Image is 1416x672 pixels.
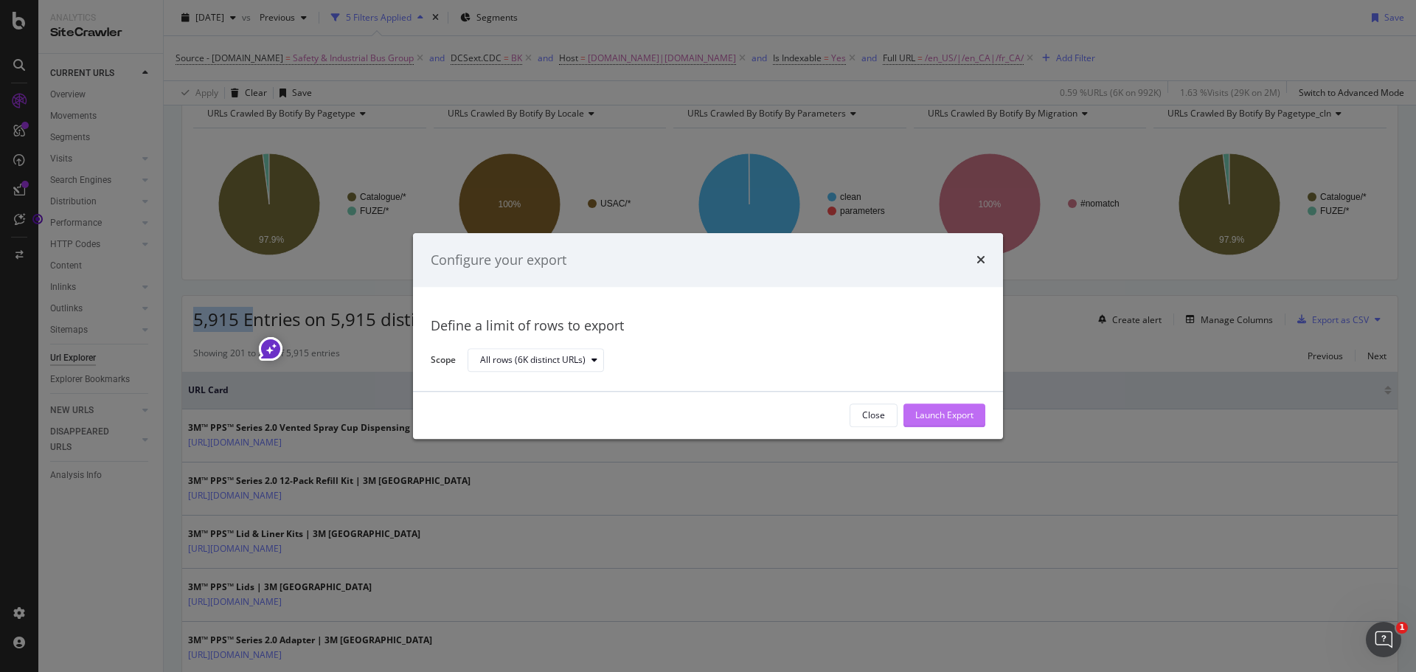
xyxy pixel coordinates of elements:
button: All rows (6K distinct URLs) [468,349,604,373]
div: Configure your export [431,251,566,270]
span: 1 [1396,622,1408,634]
div: times [976,251,985,270]
div: Close [862,409,885,422]
button: Launch Export [903,403,985,427]
button: Close [850,403,898,427]
label: Scope [431,353,456,370]
div: modal [413,233,1003,439]
iframe: Intercom live chat [1366,622,1401,657]
div: All rows (6K distinct URLs) [480,356,586,365]
div: Launch Export [915,409,974,422]
div: Define a limit of rows to export [431,317,985,336]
